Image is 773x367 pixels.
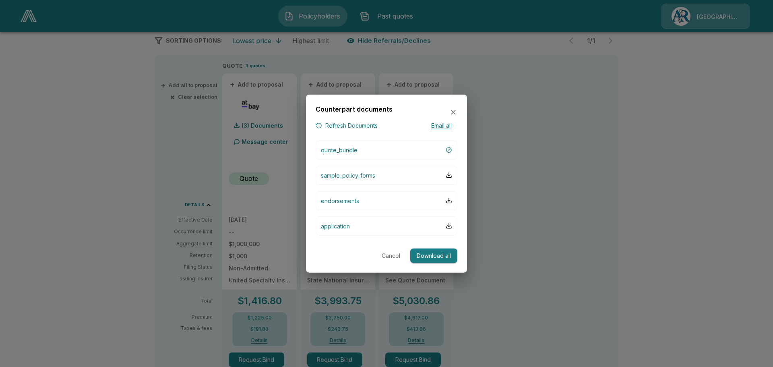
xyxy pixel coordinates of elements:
p: endorsements [321,196,359,205]
h6: Counterpart documents [316,104,393,114]
button: Email all [425,121,457,131]
button: quote_bundle [316,140,457,159]
button: Download all [410,248,457,263]
button: endorsements [316,191,457,210]
p: quote_bundle [321,145,358,154]
button: sample_policy_forms [316,166,457,185]
p: application [321,222,350,230]
button: application [316,216,457,235]
button: Refresh Documents [316,121,378,131]
p: sample_policy_forms [321,171,375,179]
button: Cancel [378,248,404,263]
